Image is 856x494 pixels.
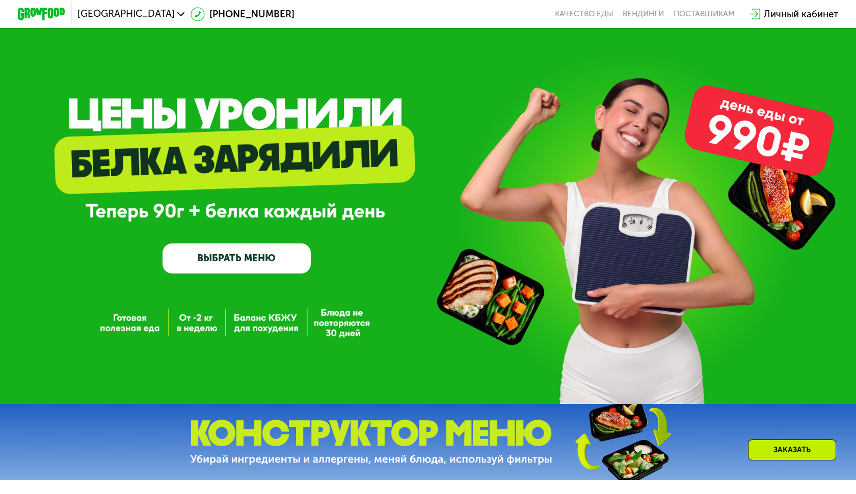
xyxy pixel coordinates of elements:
a: Качество еды [555,9,613,19]
span: [GEOGRAPHIC_DATA] [77,9,175,19]
a: Вендинги [623,9,664,19]
a: ВЫБРАТЬ МЕНЮ [163,243,311,273]
div: поставщикам [674,9,735,19]
div: Личный кабинет [764,7,838,21]
div: Заказать [748,440,836,460]
a: [PHONE_NUMBER] [191,7,295,21]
